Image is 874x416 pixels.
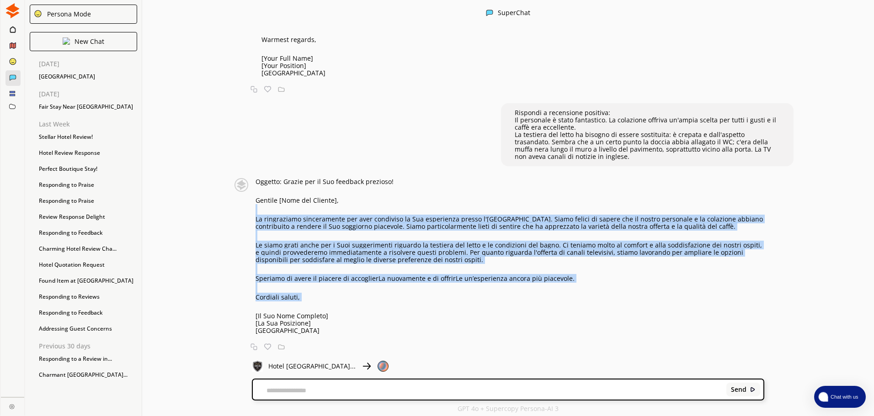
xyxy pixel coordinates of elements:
[75,38,104,45] p: New Chat
[264,343,271,350] img: Favorite
[361,361,372,372] img: Close
[458,405,559,412] p: GPT 4o + Supercopy Persona-AI 3
[34,290,142,304] div: Responding to Reviews
[34,130,142,144] div: Stellar Hotel Review!
[34,194,142,208] div: Responding to Praise
[731,386,746,393] b: Send
[39,342,142,350] p: Previous 30 days
[252,361,263,372] img: Close
[278,343,285,350] img: Save
[278,86,285,93] img: Save
[34,146,142,160] div: Hotel Review Response
[515,116,780,131] p: Il personale è stato fantastico. La colazione offriva un'ampia scelta per tutti i gusti e il caff...
[5,3,20,18] img: Close
[34,70,142,84] div: [GEOGRAPHIC_DATA]
[256,312,764,320] p: [Il Suo Nome Completo]
[261,69,764,77] p: [GEOGRAPHIC_DATA]
[256,197,764,204] p: Gentile [Nome del Cliente],
[256,294,764,301] p: Cordiali saluti,
[256,178,764,185] p: Oggetto: Grazie per il Suo feedback prezioso!
[34,162,142,176] div: Perfect Boutique Stay!
[378,361,389,372] img: Close
[34,322,142,336] div: Addressing Guest Concerns
[63,37,70,45] img: Close
[256,320,764,327] p: [La Sua Posizione]
[34,258,142,272] div: Hotel Quotation Request
[34,226,142,240] div: Responding to Feedback
[256,216,764,230] p: La ringraziamo sinceramente per aver condiviso la Sua esperienza presso l'[GEOGRAPHIC_DATA]. Siam...
[261,62,764,69] p: [Your Position]
[264,86,271,93] img: Favorite
[814,386,866,408] button: atlas-launcher
[256,327,764,334] p: [GEOGRAPHIC_DATA]
[34,242,142,256] div: Charming Hotel Review Cha...
[486,9,493,16] img: Close
[268,363,356,370] p: Hotel [GEOGRAPHIC_DATA]...
[39,60,142,68] p: [DATE]
[34,368,142,382] div: Charmant [GEOGRAPHIC_DATA]...
[34,274,142,288] div: Found Item at [GEOGRAPHIC_DATA]
[34,352,142,366] div: Responding to a Review in...
[34,306,142,320] div: Responding to Feedback
[250,343,257,350] img: Copy
[39,121,142,128] p: Last Week
[827,393,860,400] span: Chat with us
[1,397,24,413] a: Close
[34,384,142,398] div: Review Response: 10/10 De...
[39,90,142,98] p: [DATE]
[34,100,142,114] div: Fair Stay Near [GEOGRAPHIC_DATA]
[261,36,764,43] p: Warmest regards,
[250,86,257,93] img: Copy
[515,109,780,116] p: Rispondi a recensione positiva:
[44,11,91,18] div: Persona Mode
[750,386,756,393] img: Close
[498,9,530,18] div: SuperChat
[256,242,764,263] p: Le siamo grati anche per i Suoi suggerimenti riguardo la testiera del letto e le condizioni del b...
[34,210,142,224] div: Review Response Delight
[232,178,251,192] img: Close
[515,131,780,160] p: La testiera del letto ha bisogno di essere sostituita: è crepata e dall'aspetto trasandato. Sembr...
[261,55,764,62] p: [Your Full Name]
[9,404,15,409] img: Close
[34,178,142,192] div: Responding to Praise
[34,10,42,18] img: Close
[256,275,764,282] p: Speriamo di avere il piacere di accoglierLa nuovamente e di offrirLe un’esperienza ancora più pia...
